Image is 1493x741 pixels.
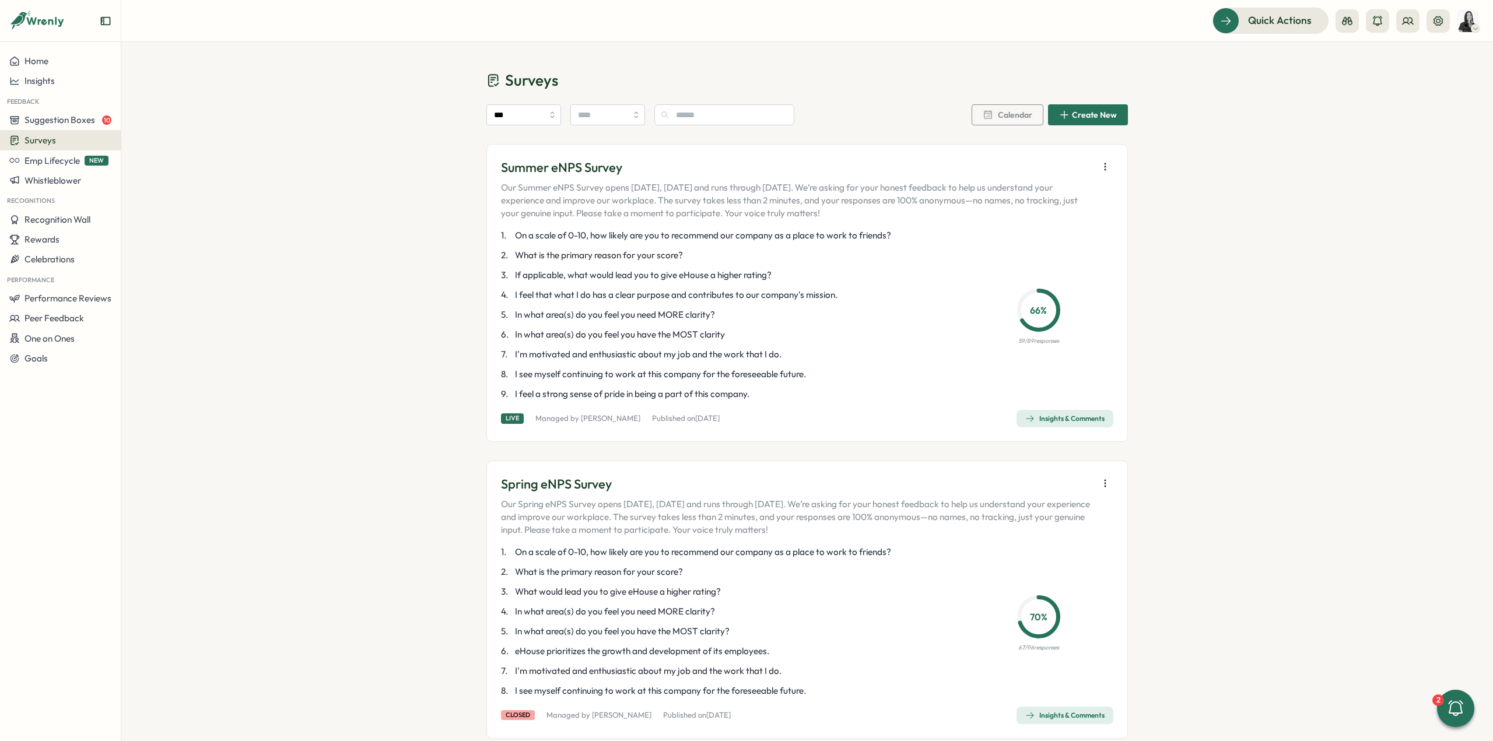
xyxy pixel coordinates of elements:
[24,155,80,166] span: Emp Lifecycle
[501,665,513,677] span: 7 .
[515,269,772,282] span: If applicable, what would lead you to give eHouse a higher rating?
[501,181,1092,220] p: Our Summer eNPS Survey opens [DATE], [DATE] and runs through [DATE]. We’re asking for your honest...
[515,328,725,341] span: In what area(s) do you feel you have the MOST clarity
[515,249,683,262] span: What is the primary reason for your score?
[505,70,558,90] span: Surveys
[515,645,769,658] span: eHouse prioritizes the growth and development of its employees.
[515,229,891,242] span: On a scale of 0-10, how likely are you to recommend our company as a place to work to friends?
[501,368,513,381] span: 8 .
[1025,414,1105,423] div: Insights & Comments
[515,388,749,401] span: I feel a strong sense of pride in being a part of this company.
[501,308,513,321] span: 5 .
[515,566,683,578] span: What is the primary reason for your score?
[24,114,95,125] span: Suggestion Boxes
[501,605,513,618] span: 4 .
[695,413,720,423] span: [DATE]
[24,214,90,225] span: Recognition Wall
[1048,104,1128,125] button: Create New
[663,710,731,721] p: Published on
[501,475,1092,493] p: Spring eNPS Survey
[24,254,75,265] span: Celebrations
[581,413,640,423] a: [PERSON_NAME]
[24,234,59,245] span: Rewards
[24,353,48,364] span: Goals
[515,289,837,301] span: I feel that what I do has a clear purpose and contributes to our company's mission.
[100,15,111,27] button: Expand sidebar
[1212,8,1329,33] button: Quick Actions
[501,229,513,242] span: 1 .
[1017,707,1113,724] button: Insights & Comments
[652,413,720,424] p: Published on
[515,348,781,361] span: I'm motivated and enthusiastic about my job and the work that I do.
[972,104,1043,125] button: Calendar
[501,585,513,598] span: 3 .
[501,388,513,401] span: 9 .
[24,175,81,186] span: Whistleblower
[501,328,513,341] span: 6 .
[24,55,48,66] span: Home
[1021,610,1057,624] p: 70 %
[1021,303,1057,318] p: 66 %
[24,333,75,344] span: One on Ones
[501,498,1092,536] p: Our Spring eNPS Survey opens [DATE], [DATE] and runs through [DATE]. We’re asking for your honest...
[535,413,640,424] p: Managed by
[1025,711,1105,720] div: Insights & Comments
[706,710,731,719] span: [DATE]
[1432,694,1444,706] div: 2
[515,625,730,638] span: In what area(s) do you feel you have the MOST clarity?
[501,289,513,301] span: 4 .
[24,135,56,146] span: Surveys
[515,546,891,559] span: On a scale of 0-10, how likely are you to recommend our company as a place to work to friends?
[24,75,55,86] span: Insights
[501,546,513,559] span: 1 .
[515,684,806,697] span: I see myself continuing to work at this company for the foreseeable future.
[501,566,513,578] span: 2 .
[102,115,111,125] span: 10
[501,249,513,262] span: 2 .
[1017,410,1113,427] button: Insights & Comments
[546,710,651,721] p: Managed by
[1018,336,1059,346] p: 59 / 89 responses
[1437,690,1474,727] button: 2
[24,293,111,304] span: Performance Reviews
[501,413,524,423] div: Live
[515,585,721,598] span: What would lead you to give eHouse a higher rating?
[998,111,1032,119] span: Calendar
[501,710,535,720] div: closed
[1248,13,1312,28] span: Quick Actions
[1018,643,1059,652] p: 67 / 96 responses
[501,159,1092,177] p: Summer eNPS Survey
[515,605,715,618] span: In what area(s) do you feel you need MORE clarity?
[1457,10,1479,32] img: Jennifer Smith
[592,710,651,719] a: [PERSON_NAME]
[1072,111,1117,119] span: Create New
[515,308,715,321] span: In what area(s) do you feel you need MORE clarity?
[501,269,513,282] span: 3 .
[501,684,513,697] span: 8 .
[85,156,108,166] span: NEW
[515,665,781,677] span: I'm motivated and enthusiastic about my job and the work that I do.
[515,368,806,381] span: I see myself continuing to work at this company for the foreseeable future.
[501,348,513,361] span: 7 .
[24,312,84,324] span: Peer Feedback
[501,625,513,638] span: 5 .
[501,645,513,658] span: 6 .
